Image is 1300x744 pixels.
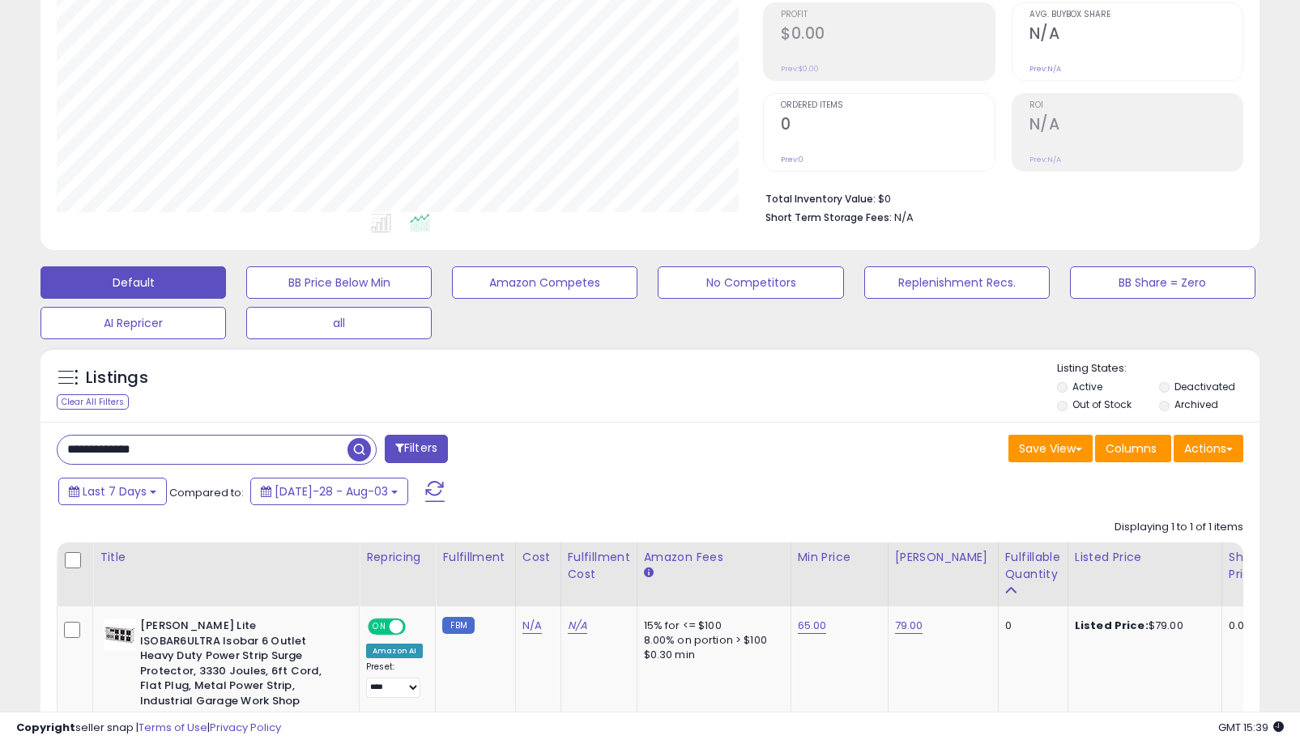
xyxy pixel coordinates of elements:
[895,618,923,634] a: 79.00
[894,210,914,225] span: N/A
[765,188,1231,207] li: $0
[658,266,843,299] button: No Competitors
[139,720,207,735] a: Terms of Use
[250,478,408,505] button: [DATE]-28 - Aug-03
[1029,115,1242,137] h2: N/A
[765,192,876,206] b: Total Inventory Value:
[781,24,994,46] h2: $0.00
[1057,361,1260,376] p: Listing States:
[210,720,281,735] a: Privacy Policy
[781,115,994,137] h2: 0
[1095,435,1171,462] button: Columns
[781,101,994,110] span: Ordered Items
[1075,618,1149,633] b: Listed Price:
[104,619,136,651] img: 31PQFTIgD6L._SL40_.jpg
[1229,619,1255,633] div: 0.00
[1029,155,1061,164] small: Prev: N/A
[1174,380,1235,393] label: Deactivated
[644,648,778,662] div: $0.30 min
[1072,380,1102,393] label: Active
[246,266,432,299] button: BB Price Below Min
[781,155,803,164] small: Prev: 0
[644,549,784,566] div: Amazon Fees
[366,549,428,566] div: Repricing
[40,307,226,339] button: AI Repricer
[1075,549,1215,566] div: Listed Price
[366,644,423,658] div: Amazon AI
[1072,398,1132,411] label: Out of Stock
[644,619,778,633] div: 15% for <= $100
[765,210,892,224] b: Short Term Storage Fees:
[16,720,75,735] strong: Copyright
[1029,24,1242,46] h2: N/A
[275,483,388,500] span: [DATE]-28 - Aug-03
[442,549,508,566] div: Fulfillment
[246,307,432,339] button: all
[1218,720,1284,735] span: 2025-08-16 15:39 GMT
[1106,440,1157,457] span: Columns
[798,549,881,566] div: Min Price
[369,620,390,634] span: ON
[1229,549,1261,583] div: Ship Price
[140,619,337,743] b: [PERSON_NAME] Lite ISOBAR6ULTRA Isobar 6 Outlet Heavy Duty Power Strip Surge Protector, 3330 Joul...
[83,483,147,500] span: Last 7 Days
[16,721,281,736] div: seller snap | |
[100,549,352,566] div: Title
[403,620,429,634] span: OFF
[1174,398,1218,411] label: Archived
[442,617,474,634] small: FBM
[57,394,129,410] div: Clear All Filters
[385,435,448,463] button: Filters
[1115,520,1243,535] div: Displaying 1 to 1 of 1 items
[781,11,994,19] span: Profit
[644,633,778,648] div: 8.00% on portion > $100
[568,618,587,634] a: N/A
[644,566,654,580] small: Amazon Fees.
[452,266,637,299] button: Amazon Competes
[366,661,423,698] div: Preset:
[58,478,167,505] button: Last 7 Days
[781,64,819,74] small: Prev: $0.00
[1070,266,1255,299] button: BB Share = Zero
[40,266,226,299] button: Default
[1029,101,1242,110] span: ROI
[1029,11,1242,19] span: Avg. Buybox Share
[86,367,148,389] h5: Listings
[895,549,991,566] div: [PERSON_NAME]
[169,485,244,500] span: Compared to:
[1008,435,1093,462] button: Save View
[864,266,1050,299] button: Replenishment Recs.
[522,549,554,566] div: Cost
[568,549,630,583] div: Fulfillment Cost
[1075,619,1209,633] div: $79.00
[1174,435,1243,462] button: Actions
[522,618,542,634] a: N/A
[1029,64,1061,74] small: Prev: N/A
[798,618,827,634] a: 65.00
[1005,549,1061,583] div: Fulfillable Quantity
[1005,619,1055,633] div: 0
